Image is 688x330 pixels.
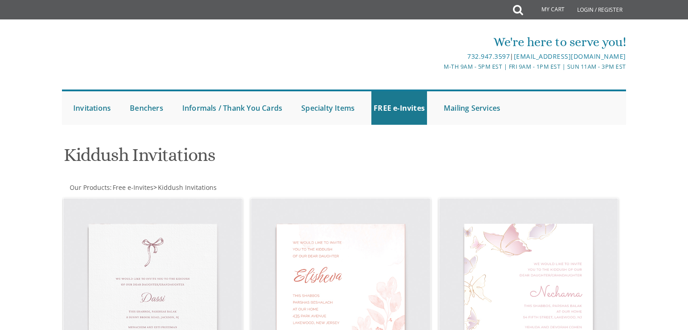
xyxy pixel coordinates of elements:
a: Free e-Invites [112,183,153,192]
div: : [62,183,344,192]
div: | [251,51,626,62]
a: Our Products [69,183,110,192]
div: M-Th 9am - 5pm EST | Fri 9am - 1pm EST | Sun 11am - 3pm EST [251,62,626,71]
h1: Kiddush Invitations [64,145,433,172]
a: [EMAIL_ADDRESS][DOMAIN_NAME] [514,52,626,61]
a: 732.947.3597 [467,52,510,61]
a: Mailing Services [441,91,503,125]
span: > [153,183,217,192]
a: My Cart [522,1,571,19]
span: Kiddush Invitations [158,183,217,192]
a: Kiddush Invitations [157,183,217,192]
a: Specialty Items [299,91,357,125]
a: Invitations [71,91,113,125]
a: Benchers [128,91,166,125]
a: FREE e-Invites [371,91,427,125]
a: Informals / Thank You Cards [180,91,285,125]
span: Free e-Invites [113,183,153,192]
div: We're here to serve you! [251,33,626,51]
